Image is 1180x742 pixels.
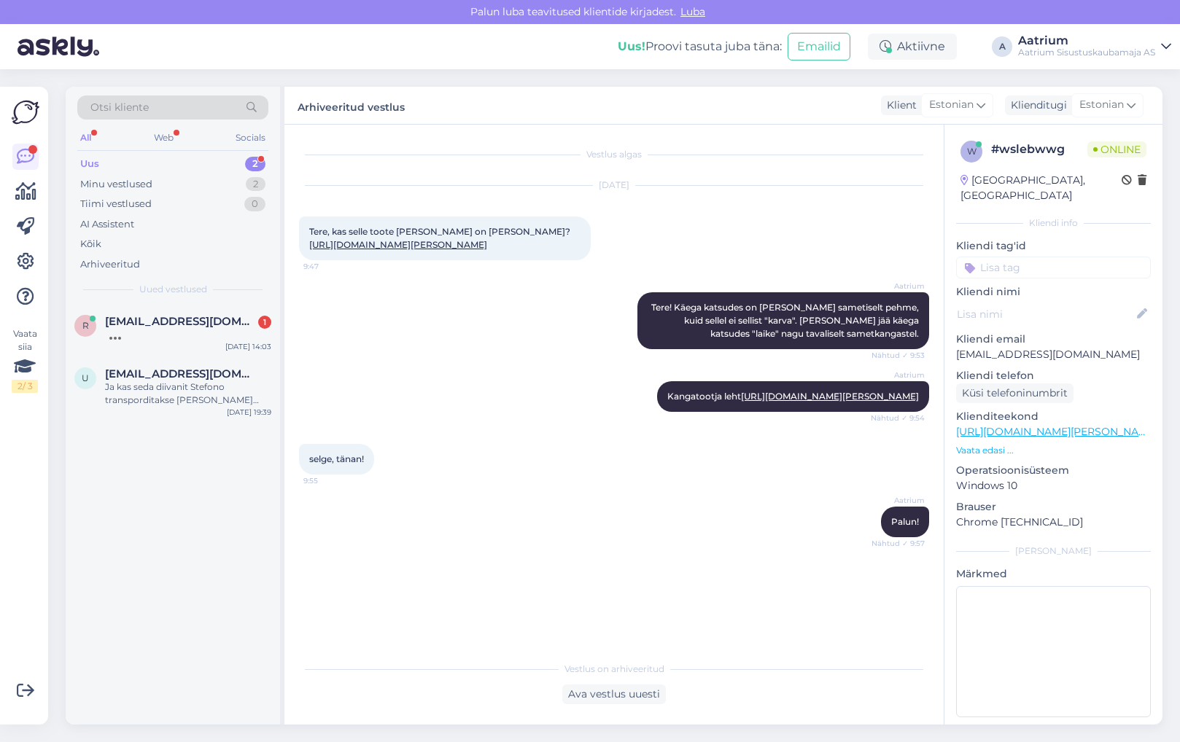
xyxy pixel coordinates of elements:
p: Vaata edasi ... [956,444,1151,457]
div: 1 [258,316,271,329]
span: reijo824@gmail.com [105,315,257,328]
div: [GEOGRAPHIC_DATA], [GEOGRAPHIC_DATA] [960,173,1122,203]
p: Windows 10 [956,478,1151,493]
div: A [992,36,1012,57]
p: Kliendi tag'id [956,238,1151,254]
b: Uus! [618,39,645,53]
div: Uus [80,157,99,171]
p: [EMAIL_ADDRESS][DOMAIN_NAME] [956,347,1151,362]
div: 0 [244,197,265,211]
div: Vaata siia [12,327,38,393]
p: Klienditeekond [956,409,1151,424]
div: [DATE] 19:39 [227,407,271,418]
div: Küsi telefoninumbrit [956,383,1074,403]
img: Askly Logo [12,98,39,126]
div: Aktiivne [868,34,957,60]
span: Estonian [1079,97,1124,113]
input: Lisa nimi [957,306,1134,322]
a: AatriumAatrium Sisustuskaubamaja AS [1018,35,1171,58]
span: w [967,146,977,157]
label: Arhiveeritud vestlus [298,95,405,115]
div: 2 [246,177,265,192]
div: Kliendi info [956,216,1151,230]
input: Lisa tag [956,257,1151,278]
span: Estonian [929,97,974,113]
span: Otsi kliente [90,100,149,115]
div: Klienditugi [1005,98,1067,113]
p: Operatsioonisüsteem [956,463,1151,478]
div: Web [151,128,176,147]
div: Socials [233,128,268,147]
span: Tere, kas selle toote [PERSON_NAME] on [PERSON_NAME]? [309,226,570,250]
button: Emailid [788,33,850,60]
p: Chrome [TECHNICAL_ID] [956,515,1151,530]
p: Märkmed [956,566,1151,582]
span: 9:47 [303,261,358,272]
p: Kliendi nimi [956,284,1151,300]
span: r [82,320,89,331]
span: Online [1087,141,1146,157]
a: [URL][DOMAIN_NAME][PERSON_NAME] [309,239,487,250]
div: # wslebwwg [991,141,1087,158]
span: Nähtud ✓ 9:54 [870,413,925,423]
span: Tere! Käega katsudes on [PERSON_NAME] sametiselt pehme, kuid sellel ei sellist "karva". [PERSON_N... [651,302,921,339]
span: Luba [676,5,710,18]
span: Kangatootja leht [667,391,919,402]
span: Aatrium [870,495,925,506]
p: Kliendi telefon [956,368,1151,383]
div: [DATE] [299,179,929,192]
div: Aatrium [1018,35,1155,47]
div: Vestlus algas [299,148,929,161]
a: [URL][DOMAIN_NAME][PERSON_NAME] [741,391,919,402]
span: Nähtud ✓ 9:53 [870,350,925,361]
div: 2 / 3 [12,380,38,393]
a: [URL][DOMAIN_NAME][PERSON_NAME] [956,425,1157,438]
div: Ava vestlus uuesti [562,684,666,704]
div: AI Assistent [80,217,134,232]
span: Palun! [891,516,919,527]
p: Kliendi email [956,332,1151,347]
span: u [82,372,89,383]
div: Arhiveeritud [80,257,140,272]
span: 9:55 [303,475,358,486]
p: Brauser [956,499,1151,515]
span: Nähtud ✓ 9:57 [870,538,925,549]
div: Ja kas seda diivanit Stefono transporditakse [PERSON_NAME] võtmata tervelt? [105,380,271,407]
span: Vestlus on arhiveeritud [564,663,664,676]
span: Aatrium [870,370,925,380]
span: Uued vestlused [139,283,207,296]
div: Tiimi vestlused [80,197,152,211]
div: 2 [245,157,265,171]
div: [PERSON_NAME] [956,544,1151,558]
div: Aatrium Sisustuskaubamaja AS [1018,47,1155,58]
span: Aatrium [870,281,925,292]
div: [DATE] 14:03 [225,341,271,352]
span: urve.aare@gmail.com [105,367,257,380]
div: Klient [881,98,917,113]
div: All [77,128,94,147]
div: Minu vestlused [80,177,152,192]
div: Kõik [80,237,101,251]
div: Proovi tasuta juba täna: [618,38,782,55]
span: selge, tänan! [309,453,364,464]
